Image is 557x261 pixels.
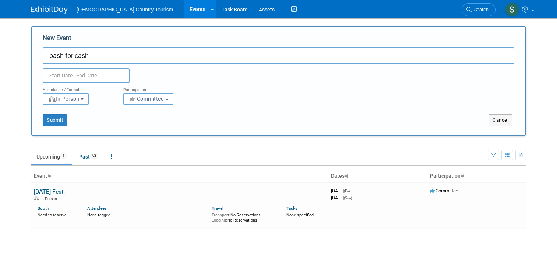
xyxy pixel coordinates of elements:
[40,196,59,201] span: In-Person
[38,206,49,211] a: Booth
[462,3,496,16] a: Search
[77,7,173,13] span: [DEMOGRAPHIC_DATA] Country Tourism
[286,206,297,211] a: Tasks
[43,114,67,126] button: Submit
[505,3,519,17] img: Steve Vannier
[344,196,352,200] span: (Sun)
[212,213,230,217] span: Transport:
[43,47,514,64] input: Name of Trade Show / Conference
[87,206,107,211] a: Attendees
[123,83,193,93] div: Participation:
[472,7,489,13] span: Search
[461,173,464,179] a: Sort by Participation Type
[31,150,72,164] a: Upcoming1
[212,211,275,223] div: No Reservations No Reservations
[43,93,89,105] button: In-Person
[345,173,348,179] a: Sort by Start Date
[43,34,71,45] label: New Event
[212,206,223,211] a: Travel
[74,150,104,164] a: Past92
[87,211,206,218] div: None tagged
[212,218,227,223] span: Lodging:
[430,188,458,194] span: Committed
[43,83,112,93] div: Attendance / Format:
[38,211,76,218] div: Need to reserve
[43,68,130,83] input: Start Date - End Date
[344,189,350,193] span: (Fri)
[60,153,67,159] span: 1
[34,196,39,200] img: In-Person Event
[286,213,314,217] span: None specified
[31,170,328,182] th: Event
[489,114,512,126] button: Cancel
[328,170,427,182] th: Dates
[128,96,164,102] span: Committed
[48,96,80,102] span: In-Person
[351,188,352,194] span: -
[427,170,526,182] th: Participation
[31,6,68,14] img: ExhibitDay
[90,153,98,159] span: 92
[47,173,51,179] a: Sort by Event Name
[34,188,65,195] a: [DATE] Fest.
[331,188,352,194] span: [DATE]
[331,195,352,201] span: [DATE]
[123,93,173,105] button: Committed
